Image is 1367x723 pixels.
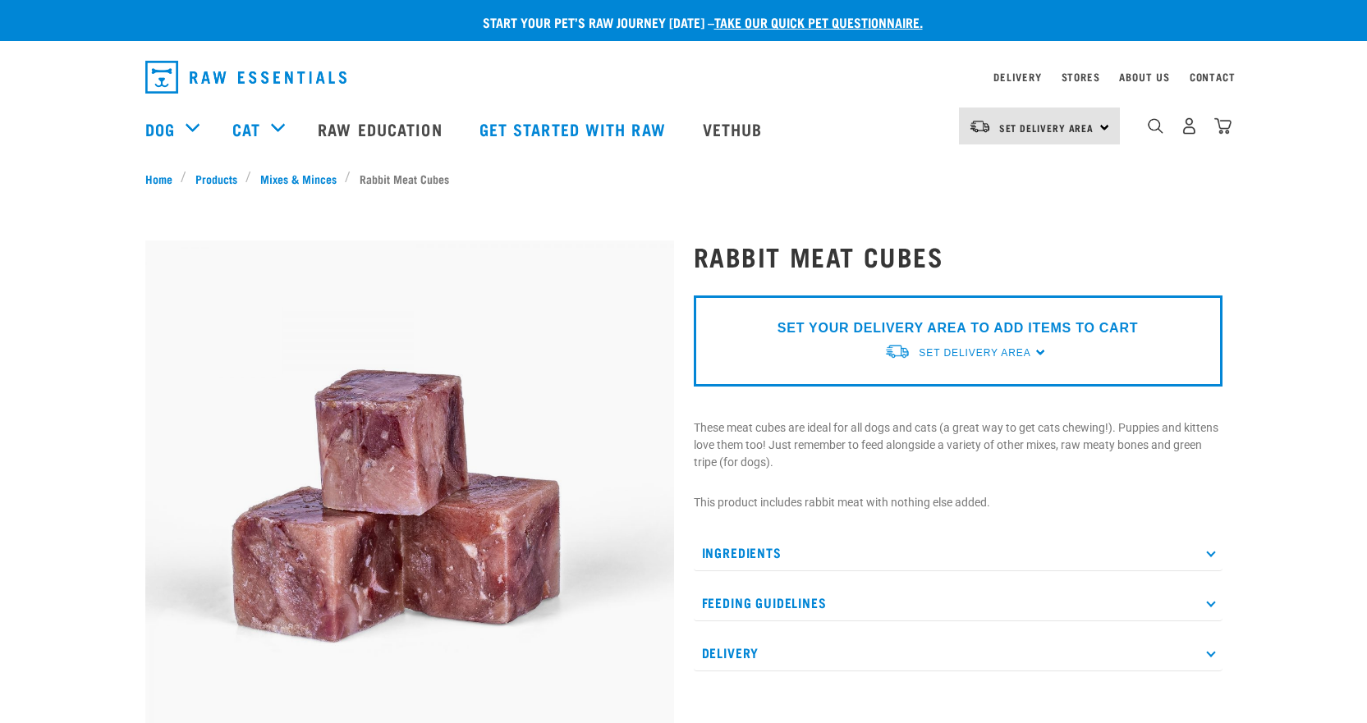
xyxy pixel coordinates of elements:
span: Set Delivery Area [999,125,1094,130]
img: Raw Essentials Logo [145,61,346,94]
img: van-moving.png [969,119,991,134]
nav: breadcrumbs [145,170,1223,187]
a: Stores [1062,74,1100,80]
a: Get started with Raw [463,96,686,162]
a: Dog [145,117,175,141]
img: user.png [1181,117,1198,135]
p: SET YOUR DELIVERY AREA TO ADD ITEMS TO CART [778,318,1138,338]
img: home-icon-1@2x.png [1148,118,1163,134]
a: take our quick pet questionnaire. [714,18,923,25]
a: Home [145,170,181,187]
p: These meat cubes are ideal for all dogs and cats (a great way to get cats chewing!). Puppies and ... [694,419,1223,471]
a: Mixes & Minces [251,170,345,187]
img: home-icon@2x.png [1214,117,1232,135]
p: Delivery [694,634,1223,671]
p: Ingredients [694,534,1223,571]
a: Cat [232,117,260,141]
a: Vethub [686,96,783,162]
a: About Us [1119,74,1169,80]
a: Delivery [993,74,1041,80]
span: Set Delivery Area [919,347,1030,359]
p: This product includes rabbit meat with nothing else added. [694,494,1223,511]
a: Contact [1190,74,1236,80]
a: Raw Education [301,96,462,162]
h1: Rabbit Meat Cubes [694,241,1223,271]
p: Feeding Guidelines [694,584,1223,621]
a: Products [186,170,245,187]
nav: dropdown navigation [132,54,1236,100]
img: van-moving.png [884,343,911,360]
